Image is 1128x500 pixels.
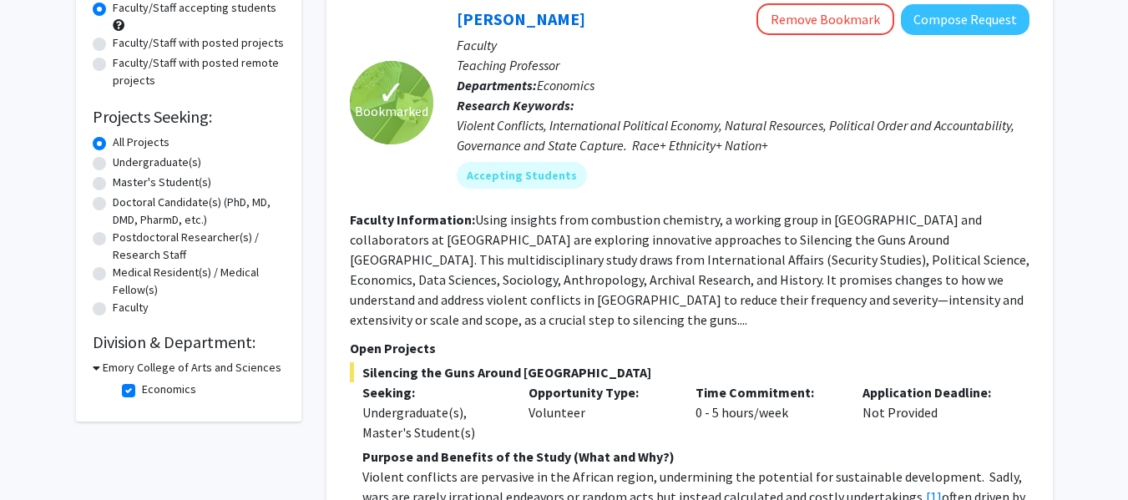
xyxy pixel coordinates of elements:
p: Application Deadline: [862,382,1004,402]
h2: Division & Department: [93,332,285,352]
label: Faculty [113,299,149,316]
button: Remove Bookmark [756,3,894,35]
label: All Projects [113,134,169,151]
span: ✓ [377,84,406,101]
iframe: Chat [13,425,71,487]
div: Not Provided [850,382,1017,442]
label: Economics [142,381,196,398]
strong: Purpose and Benefits of the Study (What and Why?) [362,448,675,465]
label: Faculty/Staff with posted remote projects [113,54,285,89]
p: Teaching Professor [457,55,1029,75]
label: Master's Student(s) [113,174,211,191]
h3: Emory College of Arts and Sciences [103,359,281,376]
b: Departments: [457,77,537,93]
label: Medical Resident(s) / Medical Fellow(s) [113,264,285,299]
label: Faculty/Staff with posted projects [113,34,284,52]
button: Compose Request to Melvin Ayogu [901,4,1029,35]
span: Silencing the Guns Around [GEOGRAPHIC_DATA] [350,362,1029,382]
label: Undergraduate(s) [113,154,201,171]
b: Faculty Information: [350,211,475,228]
h2: Projects Seeking: [93,107,285,127]
label: Doctoral Candidate(s) (PhD, MD, DMD, PharmD, etc.) [113,194,285,229]
p: Time Commitment: [696,382,837,402]
div: Undergraduate(s), Master's Student(s) [362,402,504,442]
p: Seeking: [362,382,504,402]
span: Economics [537,77,594,93]
div: Violent Conflicts, International Political Economy, Natural Resources, Political Order and Accoun... [457,115,1029,155]
div: Volunteer [516,382,683,442]
div: 0 - 5 hours/week [683,382,850,442]
p: Opportunity Type: [529,382,670,402]
label: Postdoctoral Researcher(s) / Research Staff [113,229,285,264]
fg-read-more: Using insights from combustion chemistry, a working group in [GEOGRAPHIC_DATA] and collaborators ... [350,211,1029,328]
a: [PERSON_NAME] [457,8,585,29]
p: Open Projects [350,338,1029,358]
b: Research Keywords: [457,97,574,114]
span: Bookmarked [355,101,428,121]
mat-chip: Accepting Students [457,162,587,189]
p: Faculty [457,35,1029,55]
